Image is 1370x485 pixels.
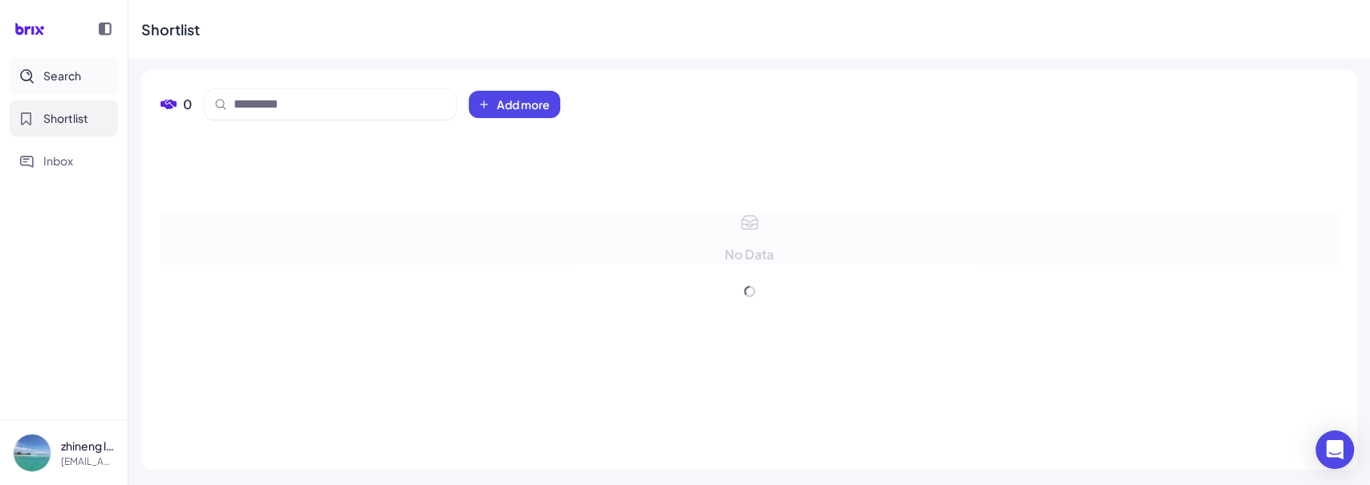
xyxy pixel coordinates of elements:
[183,95,192,114] span: 0
[61,454,115,469] p: [EMAIL_ADDRESS][DOMAIN_NAME]
[10,143,118,179] button: Inbox
[61,438,115,454] p: zhineng laizhineng
[141,18,200,40] div: Shortlist
[469,91,560,118] button: Add more
[1315,430,1354,469] div: Open Intercom Messenger
[14,434,51,471] img: a87eed28fccf43d19bce8e48793c580c.jpg
[43,110,88,127] span: Shortlist
[10,58,118,94] button: Search
[43,153,73,169] span: Inbox
[10,100,118,137] button: Shortlist
[497,96,550,112] span: Add more
[43,67,81,84] span: Search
